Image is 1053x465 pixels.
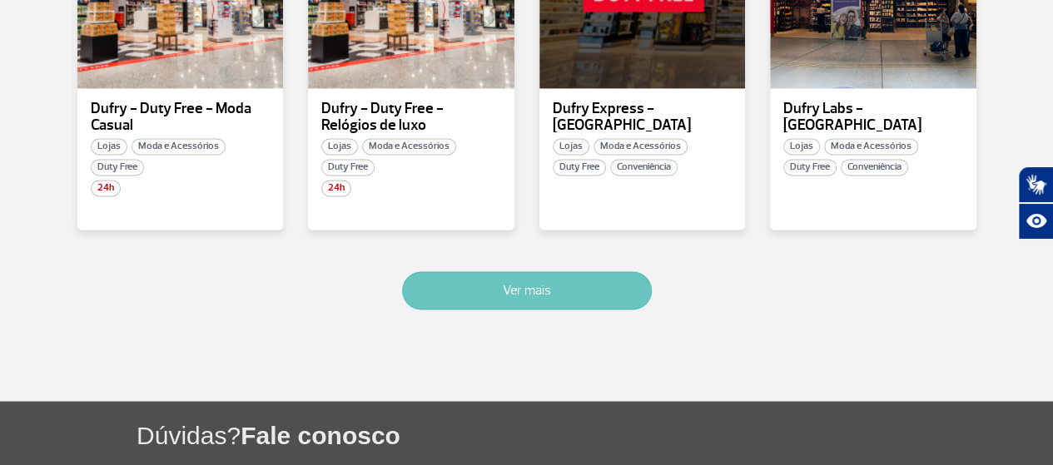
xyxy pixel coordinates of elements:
div: Plugin de acessibilidade da Hand Talk. [1018,166,1053,240]
span: Duty Free [553,159,606,176]
span: Conveniência [841,159,908,176]
p: Dufry - Duty Free - Relógios de luxo [321,101,501,134]
span: Lojas [91,138,127,155]
button: Ver mais [402,271,652,309]
span: Conveniência [610,159,678,176]
span: Fale conosco [241,421,400,448]
h1: Dúvidas? [137,418,1053,452]
span: Lojas [553,138,589,155]
span: Moda e Acessórios [594,138,688,155]
span: 24h [91,180,121,196]
span: Lojas [321,138,358,155]
p: Dufry - Duty Free - Moda Casual [91,101,271,134]
p: Dufry Express - [GEOGRAPHIC_DATA] [553,101,733,134]
span: Moda e Acessórios [824,138,918,155]
span: Duty Free [321,159,375,176]
p: Dufry Labs - [GEOGRAPHIC_DATA] [783,101,963,134]
span: Duty Free [783,159,837,176]
button: Abrir recursos assistivos. [1018,203,1053,240]
span: Moda e Acessórios [362,138,456,155]
span: Duty Free [91,159,144,176]
span: Moda e Acessórios [132,138,226,155]
button: Abrir tradutor de língua de sinais. [1018,166,1053,203]
span: 24h [321,180,351,196]
span: Lojas [783,138,820,155]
